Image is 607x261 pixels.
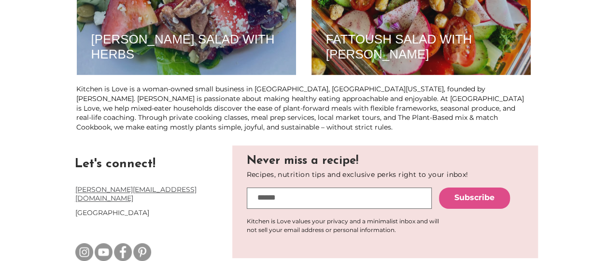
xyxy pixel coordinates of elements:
a: [PERSON_NAME][EMAIL_ADDRESS][DOMAIN_NAME] [75,185,197,203]
span: Subscribe [454,192,494,203]
span: Recipes, nutrition tips and exclusive perks right to your inbox! [247,170,468,179]
img: Pinterest [133,243,151,261]
img: Youtube [95,243,113,261]
a: FATTOUSH SALAD WITH [PERSON_NAME] [326,31,516,62]
img: Instagram [75,243,93,261]
span: [GEOGRAPHIC_DATA] [75,208,149,217]
button: Subscribe [439,188,510,209]
h2: FATTOUSH SALAD WITH [PERSON_NAME] [326,32,516,62]
h2: [PERSON_NAME] SALAD WITH HERBS [91,32,282,62]
h5: Kitchen is Love is a woman-owned small business in [GEOGRAPHIC_DATA], [GEOGRAPHIC_DATA][US_STATE]... [76,85,530,132]
span: ​Kitchen is Love values your privacy and a minimalist inbox and will not sell your email address ... [247,217,439,233]
span: Never miss a recipe! [247,155,358,167]
a: [PERSON_NAME] SALAD WITH HERBS [91,31,282,62]
img: Facebook [114,243,132,261]
a: Let's connect! [75,158,155,171]
ul: Social Bar [75,243,151,261]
